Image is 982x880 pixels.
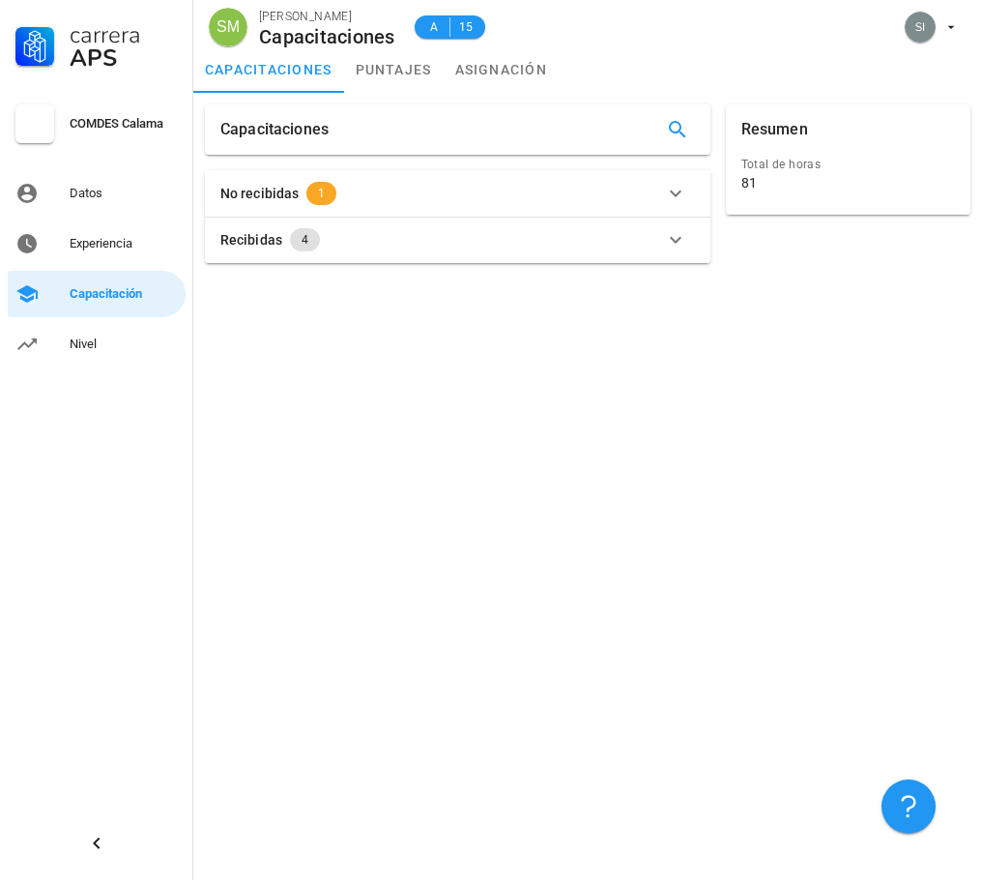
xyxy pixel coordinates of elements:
div: APS [70,46,178,70]
span: A [426,17,442,37]
button: Recibidas 4 [205,217,710,263]
div: Resumen [741,104,808,155]
a: Datos [8,170,186,217]
span: 4 [302,228,308,251]
div: [PERSON_NAME] [259,7,395,26]
a: asignación [444,46,560,93]
button: No recibidas 1 [205,170,710,217]
div: avatar [905,12,936,43]
div: Nivel [70,337,178,352]
div: COMDES Calama [70,116,178,132]
a: Capacitación [8,271,186,317]
div: Datos [70,186,178,201]
span: 1 [318,182,325,205]
div: Total de horas [741,155,955,174]
a: capacitaciones [193,46,344,93]
div: Capacitaciones [220,104,329,155]
div: Capacitaciones [259,26,395,47]
div: Carrera [70,23,178,46]
span: 15 [458,17,474,37]
div: Capacitación [70,286,178,302]
div: Experiencia [70,236,178,251]
a: Nivel [8,321,186,367]
a: puntajes [344,46,444,93]
a: Experiencia [8,220,186,267]
span: SM [217,8,240,46]
div: 81 [741,174,757,191]
div: avatar [209,8,247,46]
div: No recibidas [220,183,299,204]
div: Recibidas [220,229,282,250]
